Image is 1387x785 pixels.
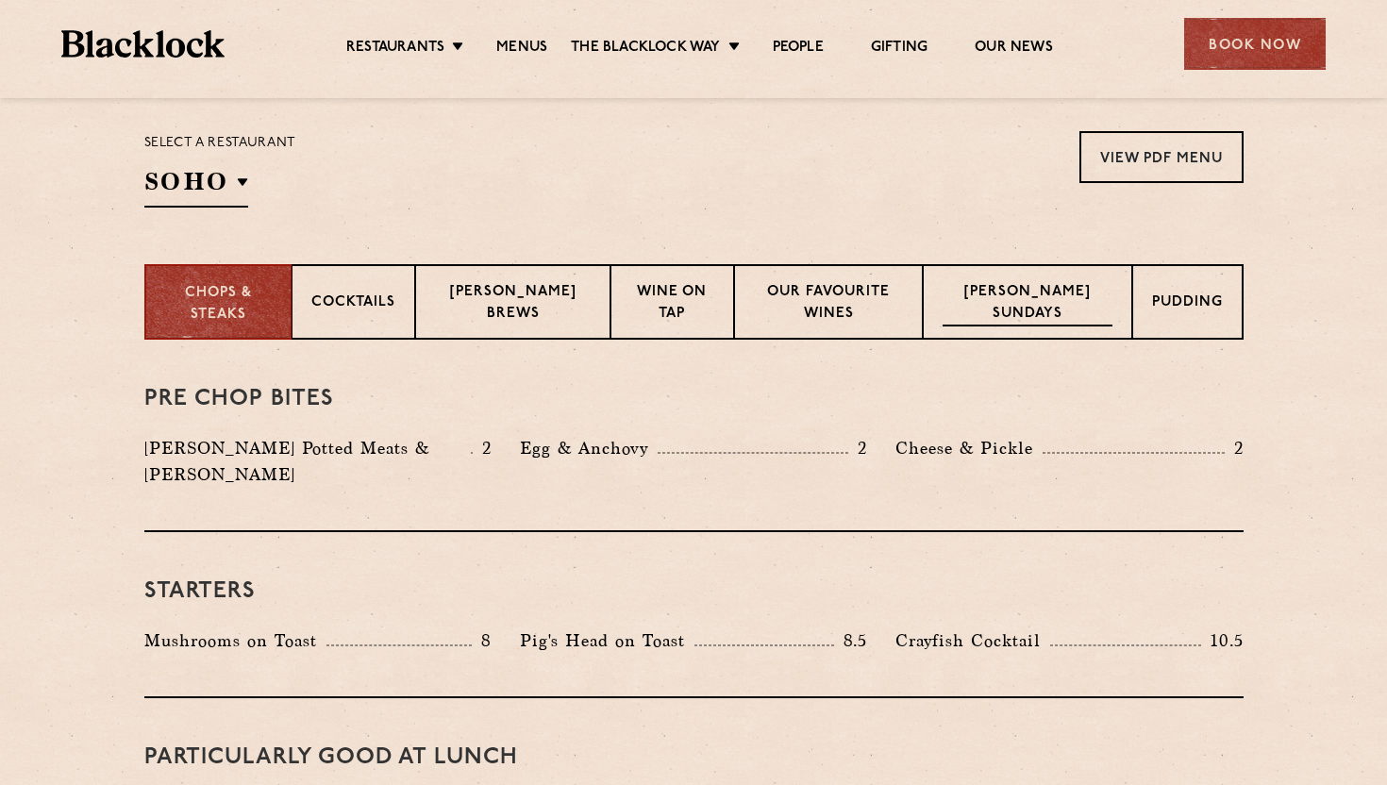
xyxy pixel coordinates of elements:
[975,39,1053,59] a: Our News
[848,436,867,460] p: 2
[144,435,471,488] p: [PERSON_NAME] Potted Meats & [PERSON_NAME]
[1201,628,1243,653] p: 10.5
[520,627,694,654] p: Pig's Head on Toast
[473,436,492,460] p: 2
[895,627,1050,654] p: Crayfish Cocktail
[144,627,326,654] p: Mushrooms on Toast
[1079,131,1244,183] a: View PDF Menu
[144,745,1244,770] h3: PARTICULARLY GOOD AT LUNCH
[435,282,590,326] p: [PERSON_NAME] Brews
[144,131,296,156] p: Select a restaurant
[346,39,444,59] a: Restaurants
[144,387,1244,411] h3: Pre Chop Bites
[1225,436,1244,460] p: 2
[1152,292,1223,316] p: Pudding
[165,283,273,326] p: Chops & Steaks
[571,39,720,59] a: The Blacklock Way
[754,282,903,326] p: Our favourite wines
[144,165,248,208] h2: SOHO
[834,628,868,653] p: 8.5
[1184,18,1326,70] div: Book Now
[943,282,1112,326] p: [PERSON_NAME] Sundays
[871,39,927,59] a: Gifting
[311,292,395,316] p: Cocktails
[773,39,824,59] a: People
[61,30,225,58] img: BL_Textured_Logo-footer-cropped.svg
[520,435,658,461] p: Egg & Anchovy
[496,39,547,59] a: Menus
[472,628,492,653] p: 8
[895,435,1043,461] p: Cheese & Pickle
[144,579,1244,604] h3: Starters
[630,282,714,326] p: Wine on Tap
